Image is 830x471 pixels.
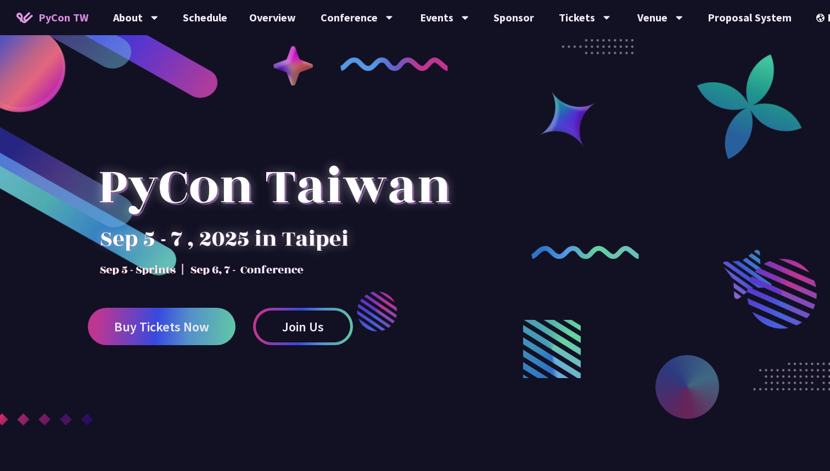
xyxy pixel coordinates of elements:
span: Buy Tickets Now [114,320,209,334]
a: Join Us [253,308,353,345]
a: PyCon TW [5,4,99,31]
span: PyCon TW [38,9,88,26]
a: Buy Tickets Now [88,308,235,345]
img: Locale Icon [816,14,827,22]
span: Join Us [282,320,324,334]
img: Home icon of PyCon TW 2025 [16,12,33,23]
img: curly-1.ebdbada.png [340,57,448,71]
img: curly-2.e802c9f.png [531,246,640,259]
